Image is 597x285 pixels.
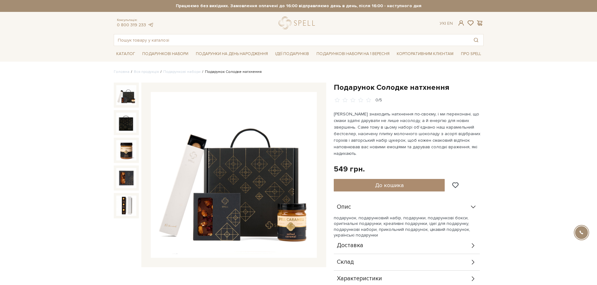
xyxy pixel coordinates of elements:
input: Пошук товару у каталозі [114,34,469,46]
img: Подарунок Солодке натхнення [116,168,136,188]
div: 0/5 [375,97,382,103]
img: Подарунок Солодке натхнення [116,196,136,216]
a: Про Spell [458,49,484,59]
a: Головна [114,69,129,74]
a: Подарункові набори [140,49,191,59]
span: | [445,21,446,26]
span: Доставка [337,243,363,248]
div: Ук [440,21,453,26]
p: подарунок, подарунковий набір, подарунки, подарункові бокси, оригінальні подарунки, креативні под... [334,215,480,238]
a: Корпоративним клієнтам [394,48,456,59]
a: Подарункові набори на 1 Вересня [314,48,392,59]
a: Подарункові набори [163,69,201,74]
span: Консультація: [117,18,154,22]
img: Подарунок Солодке натхнення [116,113,136,133]
button: Пошук товару у каталозі [469,34,483,46]
a: Каталог [114,49,138,59]
a: 0 800 319 233 [117,22,146,28]
span: Характеристики [337,276,382,282]
span: Опис [337,204,351,210]
a: Ідеї подарунків [273,49,312,59]
a: Подарунки на День народження [193,49,270,59]
img: Подарунок Солодке натхнення [116,85,136,105]
strong: Працюємо без вихідних. Замовлення оплачені до 16:00 відправляємо день в день, після 16:00 - насту... [114,3,484,9]
p: [PERSON_NAME] знаходить натхнення по-своєму, і ми переконані, що смаки здатні дарувати не лише на... [334,111,481,157]
a: logo [279,17,318,29]
div: 549 грн. [334,164,365,174]
img: Подарунок Солодке натхнення [116,140,136,160]
span: До кошика [375,182,404,189]
button: До кошика [334,179,445,191]
span: Склад [337,259,354,265]
a: Вся продукція [134,69,159,74]
a: telegram [148,22,154,28]
li: Подарунок Солодке натхнення [201,69,262,75]
a: En [447,21,453,26]
h1: Подарунок Солодке натхнення [334,83,484,92]
img: Подарунок Солодке натхнення [151,92,317,258]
